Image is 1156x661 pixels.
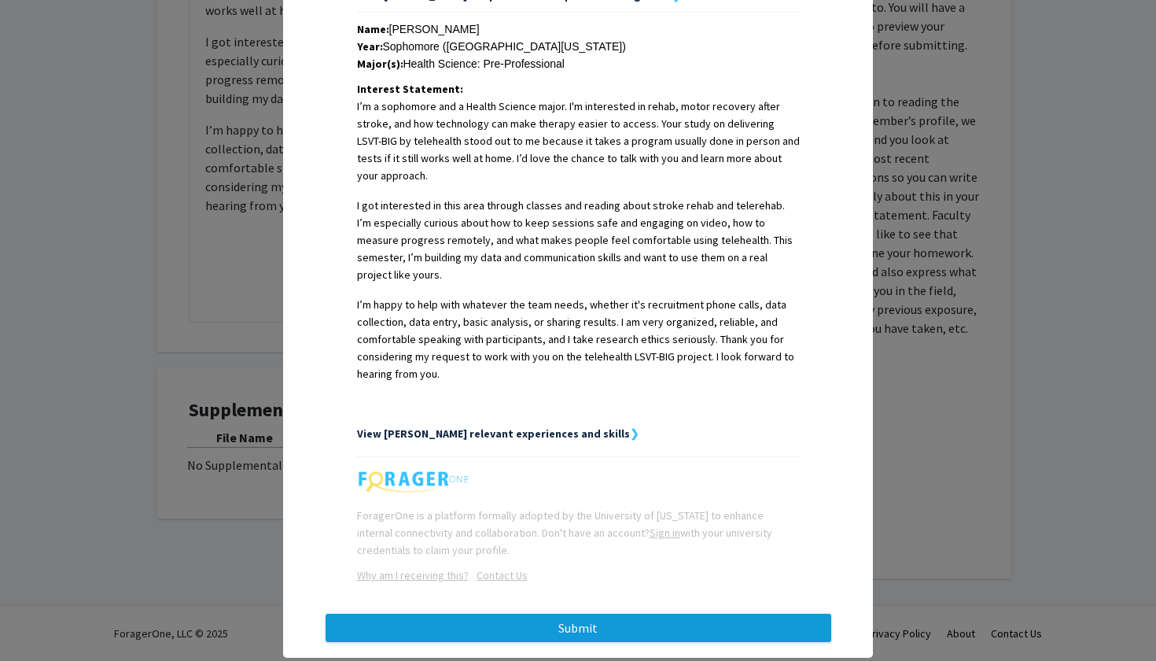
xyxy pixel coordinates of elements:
[357,22,389,36] strong: Name:
[357,20,800,38] div: [PERSON_NAME]
[12,590,67,649] iframe: Chat
[357,427,630,441] strong: View [PERSON_NAME] relevant experiences and skills
[477,568,528,582] u: Contact Us
[469,568,528,582] a: Opens in a new tab
[630,427,639,441] strong: ❯
[357,55,800,72] div: Health Science: Pre-Professional
[357,39,383,54] strong: Year:
[357,197,800,283] p: I got interested in this area through classes and reading about stroke rehab and telerehab. I’m e...
[357,296,800,382] p: I’m happy to help with whatever the team needs, whether it's recruitment phone calls, data collec...
[357,38,800,55] div: Sophomore ([GEOGRAPHIC_DATA][US_STATE])
[357,98,800,184] p: I’m a sophomore and a Health Science major. I'm interested in rehab, motor recovery after stroke,...
[357,568,469,582] a: Opens in a new tab
[357,82,463,96] strong: Interest Statement:
[650,526,680,540] a: Sign in
[357,568,469,582] u: Why am I receiving this?
[326,614,831,642] button: Submit
[357,508,772,557] span: ForagerOne is a platform formally adopted by the University of [US_STATE] to enhance internal con...
[357,57,403,71] strong: Major(s):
